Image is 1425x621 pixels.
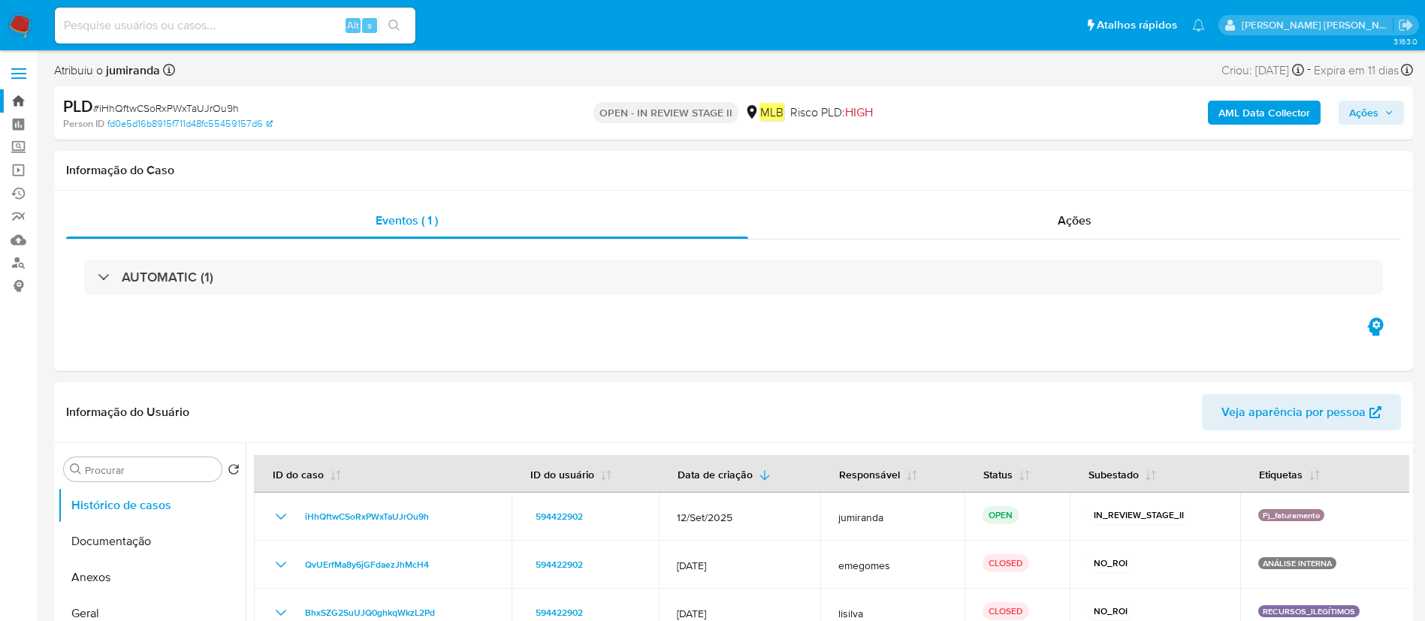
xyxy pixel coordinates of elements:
[376,212,438,229] span: Eventos ( 1 )
[58,523,246,559] button: Documentação
[66,405,189,420] h1: Informação do Usuário
[1221,394,1366,430] span: Veja aparência por pessoa
[1218,101,1310,125] b: AML Data Collector
[63,94,93,118] b: PLD
[103,62,160,79] b: jumiranda
[54,62,160,79] span: Atribuiu o
[790,104,873,121] span: Risco PLD:
[759,103,784,121] em: MLB
[63,117,104,131] b: Person ID
[66,163,1401,178] h1: Informação do Caso
[93,101,239,116] span: # iHhQftwCSoRxPWxTaUJrOu9h
[1192,19,1205,32] a: Notificações
[1349,101,1378,125] span: Ações
[1097,17,1177,33] span: Atalhos rápidos
[1058,212,1091,229] span: Ações
[1398,17,1414,33] a: Sair
[1307,60,1311,80] span: -
[367,18,372,32] span: s
[379,15,409,36] button: search-icon
[1221,60,1304,80] div: Criou: [DATE]
[1208,101,1321,125] button: AML Data Collector
[845,104,873,121] span: HIGH
[58,559,246,595] button: Anexos
[1314,62,1399,79] span: Expira em 11 dias
[593,102,738,123] p: OPEN - IN REVIEW STAGE II
[107,117,273,131] a: fd0e5d16b8915f711d48fc55459157d6
[70,463,82,475] button: Procurar
[84,260,1383,294] div: AUTOMATIC (1)
[58,487,246,523] button: Histórico de casos
[85,463,216,477] input: Procurar
[1202,394,1401,430] button: Veja aparência por pessoa
[347,18,359,32] span: Alt
[1242,18,1393,32] p: juliane.miranda@mercadolivre.com
[1339,101,1404,125] button: Ações
[55,16,415,35] input: Pesquise usuários ou casos...
[122,269,213,285] h3: AUTOMATIC (1)
[228,463,240,480] button: Retornar ao pedido padrão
